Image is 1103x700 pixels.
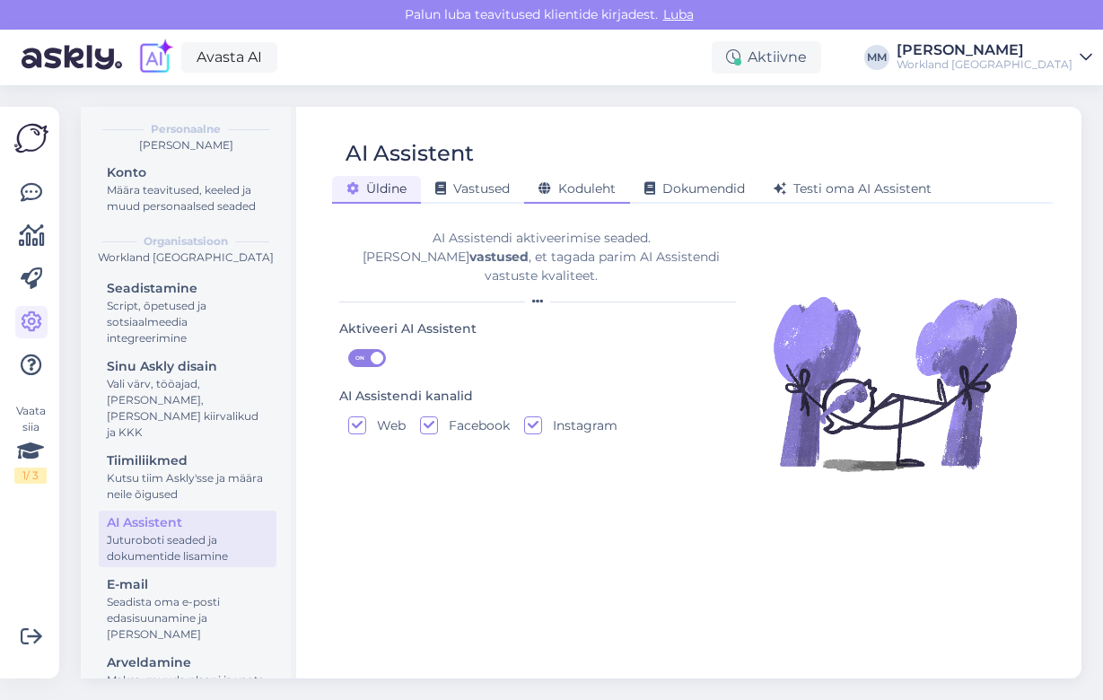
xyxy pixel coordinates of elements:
[99,511,276,567] a: AI AssistentJuturoboti seaded ja dokumentide lisamine
[181,42,277,73] a: Avasta AI
[769,258,1020,509] img: Illustration
[107,298,268,346] div: Script, õpetused ja sotsiaalmeedia integreerimine
[366,416,406,434] label: Web
[14,121,48,155] img: Askly Logo
[349,350,371,366] span: ON
[14,468,47,484] div: 1 / 3
[99,449,276,505] a: TiimiliikmedKutsu tiim Askly'sse ja määra neile õigused
[339,319,477,339] div: Aktiveeri AI Assistent
[658,6,699,22] span: Luba
[107,532,268,564] div: Juturoboti seaded ja dokumentide lisamine
[435,180,510,197] span: Vastused
[897,43,1092,72] a: [PERSON_NAME]Workland [GEOGRAPHIC_DATA]
[14,403,47,484] div: Vaata siia
[107,376,268,441] div: Vali värv, tööajad, [PERSON_NAME], [PERSON_NAME] kiirvalikud ja KKK
[99,354,276,443] a: Sinu Askly disainVali värv, tööajad, [PERSON_NAME], [PERSON_NAME] kiirvalikud ja KKK
[107,575,268,594] div: E-mail
[107,513,268,532] div: AI Assistent
[107,470,268,503] div: Kutsu tiim Askly'sse ja määra neile õigused
[107,451,268,470] div: Tiimiliikmed
[644,180,745,197] span: Dokumendid
[136,39,174,76] img: explore-ai
[538,180,616,197] span: Koduleht
[346,136,474,171] div: AI Assistent
[897,43,1072,57] div: [PERSON_NAME]
[107,357,268,376] div: Sinu Askly disain
[774,180,932,197] span: Testi oma AI Assistent
[107,163,268,182] div: Konto
[469,249,529,265] b: vastused
[438,416,510,434] label: Facebook
[107,279,268,298] div: Seadistamine
[339,229,743,285] div: AI Assistendi aktiveerimise seaded. [PERSON_NAME] , et tagada parim AI Assistendi vastuste kvalit...
[107,182,268,214] div: Määra teavitused, keeled ja muud personaalsed seaded
[151,121,221,137] b: Personaalne
[107,594,268,643] div: Seadista oma e-posti edasisuunamine ja [PERSON_NAME]
[99,276,276,349] a: SeadistamineScript, õpetused ja sotsiaalmeedia integreerimine
[346,180,407,197] span: Üldine
[712,41,821,74] div: Aktiivne
[144,233,228,249] b: Organisatsioon
[95,137,276,153] div: [PERSON_NAME]
[339,387,473,407] div: AI Assistendi kanalid
[99,573,276,645] a: E-mailSeadista oma e-posti edasisuunamine ja [PERSON_NAME]
[95,249,276,266] div: Workland [GEOGRAPHIC_DATA]
[542,416,617,434] label: Instagram
[864,45,889,70] div: MM
[99,161,276,217] a: KontoMäära teavitused, keeled ja muud personaalsed seaded
[107,653,268,672] div: Arveldamine
[897,57,1072,72] div: Workland [GEOGRAPHIC_DATA]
